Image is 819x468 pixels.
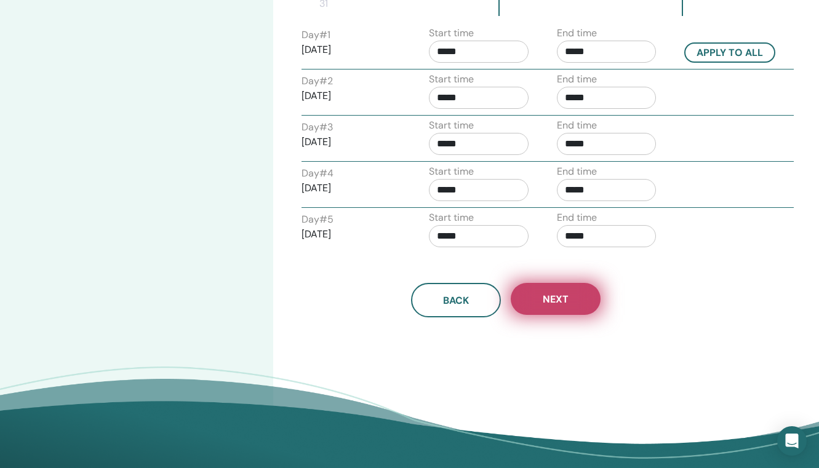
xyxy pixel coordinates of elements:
label: Start time [429,118,474,133]
button: Apply to all [684,42,775,63]
span: Next [543,293,569,306]
p: [DATE] [302,181,401,196]
label: Day # 5 [302,212,334,227]
button: Back [411,283,501,317]
p: [DATE] [302,135,401,149]
p: [DATE] [302,42,401,57]
button: Next [511,283,601,315]
label: Start time [429,26,474,41]
label: Day # 1 [302,28,330,42]
p: [DATE] [302,89,401,103]
label: End time [557,118,597,133]
label: Day # 2 [302,74,333,89]
label: Start time [429,72,474,87]
div: Open Intercom Messenger [777,426,807,456]
span: Back [443,294,469,307]
label: End time [557,26,597,41]
label: End time [557,72,597,87]
label: Start time [429,210,474,225]
label: Day # 4 [302,166,334,181]
label: Start time [429,164,474,179]
label: End time [557,164,597,179]
p: [DATE] [302,227,401,242]
label: Day # 3 [302,120,333,135]
label: End time [557,210,597,225]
